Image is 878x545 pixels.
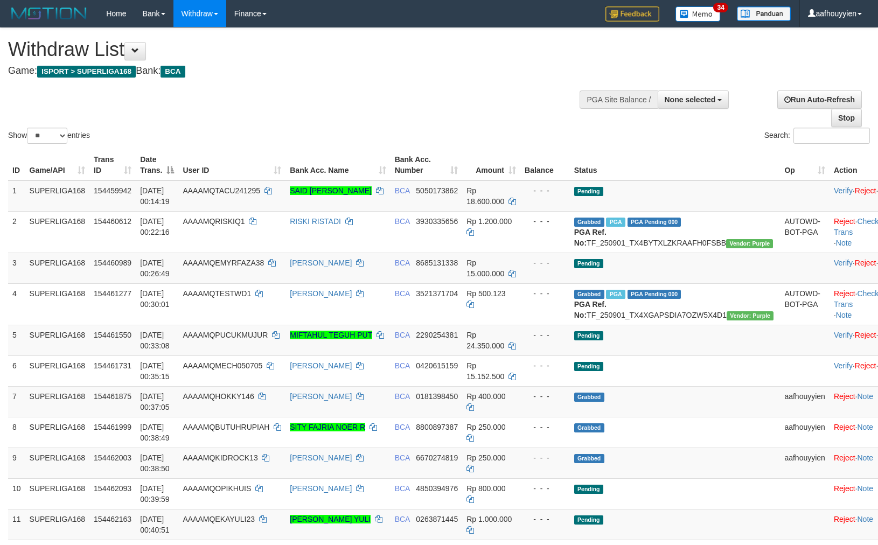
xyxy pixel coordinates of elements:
[290,217,341,226] a: RISKI RISTADI
[25,417,90,448] td: SUPERLIGA168
[520,150,570,180] th: Balance
[834,515,855,523] a: Reject
[94,186,131,195] span: 154459942
[628,218,681,227] span: PGA Pending
[857,515,873,523] a: Note
[834,258,853,267] a: Verify
[183,331,268,339] span: AAAAMQPUCUKMUJUR
[574,423,604,432] span: Grabbed
[8,283,25,325] td: 4
[94,392,131,401] span: 154461875
[857,453,873,462] a: Note
[605,6,659,22] img: Feedback.jpg
[8,128,90,144] label: Show entries
[727,311,774,320] span: Vendor URL: https://trx4.1velocity.biz
[834,423,855,431] a: Reject
[580,90,657,109] div: PGA Site Balance /
[8,253,25,283] td: 3
[8,417,25,448] td: 8
[25,325,90,355] td: SUPERLIGA168
[525,514,566,525] div: - - -
[94,361,131,370] span: 154461731
[25,448,90,478] td: SUPERLIGA168
[416,289,458,298] span: Copy 3521371704 to clipboard
[140,258,170,278] span: [DATE] 00:26:49
[525,360,566,371] div: - - -
[94,289,131,298] span: 154461277
[834,453,855,462] a: Reject
[8,325,25,355] td: 5
[574,362,603,371] span: Pending
[290,515,371,523] a: [PERSON_NAME] YULI
[713,3,728,12] span: 34
[675,6,721,22] img: Button%20Memo.svg
[94,515,131,523] span: 154462163
[574,228,607,247] b: PGA Ref. No:
[466,515,512,523] span: Rp 1.000.000
[466,453,505,462] span: Rp 250.000
[793,128,870,144] input: Search:
[8,5,90,22] img: MOTION_logo.png
[574,485,603,494] span: Pending
[780,386,830,417] td: aafhouyyien
[658,90,729,109] button: None selected
[780,448,830,478] td: aafhouyyien
[525,288,566,299] div: - - -
[94,217,131,226] span: 154460612
[416,331,458,339] span: Copy 2290254381 to clipboard
[395,331,410,339] span: BCA
[574,218,604,227] span: Grabbed
[183,453,257,462] span: AAAAMQKIDROCK13
[25,211,90,253] td: SUPERLIGA168
[94,331,131,339] span: 154461550
[140,515,170,534] span: [DATE] 00:40:51
[290,289,352,298] a: [PERSON_NAME]
[466,217,512,226] span: Rp 1.200.000
[395,217,410,226] span: BCA
[285,150,390,180] th: Bank Acc. Name: activate to sort column ascending
[780,211,830,253] td: AUTOWD-BOT-PGA
[8,386,25,417] td: 7
[574,300,607,319] b: PGA Ref. No:
[834,361,853,370] a: Verify
[140,453,170,473] span: [DATE] 00:38:50
[178,150,285,180] th: User ID: activate to sort column ascending
[416,453,458,462] span: Copy 6670274819 to clipboard
[183,186,260,195] span: AAAAMQTACU241295
[834,484,855,493] a: Reject
[525,483,566,494] div: - - -
[183,484,251,493] span: AAAAMQOPIKHUIS
[395,186,410,195] span: BCA
[466,423,505,431] span: Rp 250.000
[25,180,90,212] td: SUPERLIGA168
[25,355,90,386] td: SUPERLIGA168
[574,331,603,340] span: Pending
[466,361,504,381] span: Rp 15.152.500
[395,515,410,523] span: BCA
[8,211,25,253] td: 2
[8,39,575,60] h1: Withdraw List
[25,509,90,540] td: SUPERLIGA168
[466,392,505,401] span: Rp 400.000
[857,423,873,431] a: Note
[525,422,566,432] div: - - -
[466,331,504,350] span: Rp 24.350.000
[831,109,862,127] a: Stop
[570,150,781,180] th: Status
[94,484,131,493] span: 154462093
[395,289,410,298] span: BCA
[834,186,853,195] a: Verify
[290,331,372,339] a: MIFTAHUL TEGUH PUT
[737,6,791,21] img: panduan.png
[8,150,25,180] th: ID
[37,66,136,78] span: ISPORT > SUPERLIGA168
[857,392,873,401] a: Note
[416,186,458,195] span: Copy 5050173862 to clipboard
[606,290,625,299] span: Marked by aafmaleo
[140,186,170,206] span: [DATE] 00:14:19
[416,361,458,370] span: Copy 0420615159 to clipboard
[140,361,170,381] span: [DATE] 00:35:15
[94,453,131,462] span: 154462003
[857,484,873,493] a: Note
[395,484,410,493] span: BCA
